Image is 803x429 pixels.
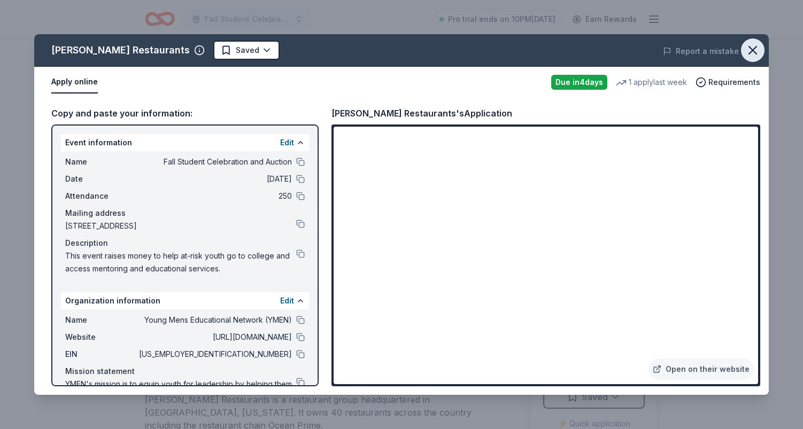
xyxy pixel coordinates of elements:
div: Organization information [61,292,309,309]
span: Saved [236,44,259,57]
div: Due in 4 days [551,75,607,90]
div: Event information [61,134,309,151]
span: Requirements [708,76,760,89]
span: Name [65,155,137,168]
span: [DATE] [137,173,292,185]
div: Description [65,237,305,249]
div: Copy and paste your information: [51,106,319,120]
span: This event raises money to help at-risk youth go to college and access mentoring and educational ... [65,249,296,275]
span: YMEN's mission is to equip youth for leadership by helping them grow in their faith and character... [65,378,296,416]
span: 250 [137,190,292,202]
span: Name [65,314,137,326]
div: Mission statement [65,365,305,378]
div: [PERSON_NAME] Restaurants's Application [331,106,512,120]
span: Website [65,331,137,344]
span: Date [65,173,137,185]
button: Requirements [696,76,760,89]
span: EIN [65,348,137,361]
a: Open on their website [648,358,754,380]
span: Young Mens Educational Network (YMEN) [137,314,292,326]
span: Fall Student Celebration and Auction [137,155,292,168]
div: 1 apply last week [616,76,687,89]
button: Apply online [51,71,98,93]
span: [US_EMPLOYER_IDENTIFICATION_NUMBER] [137,348,292,361]
div: Mailing address [65,207,305,220]
span: [URL][DOMAIN_NAME] [137,331,292,344]
span: [STREET_ADDRESS] [65,220,296,232]
button: Edit [280,136,294,149]
button: Saved [213,41,280,60]
button: Edit [280,294,294,307]
div: [PERSON_NAME] Restaurants [51,42,190,59]
button: Report a mistake [663,45,739,58]
span: Attendance [65,190,137,202]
